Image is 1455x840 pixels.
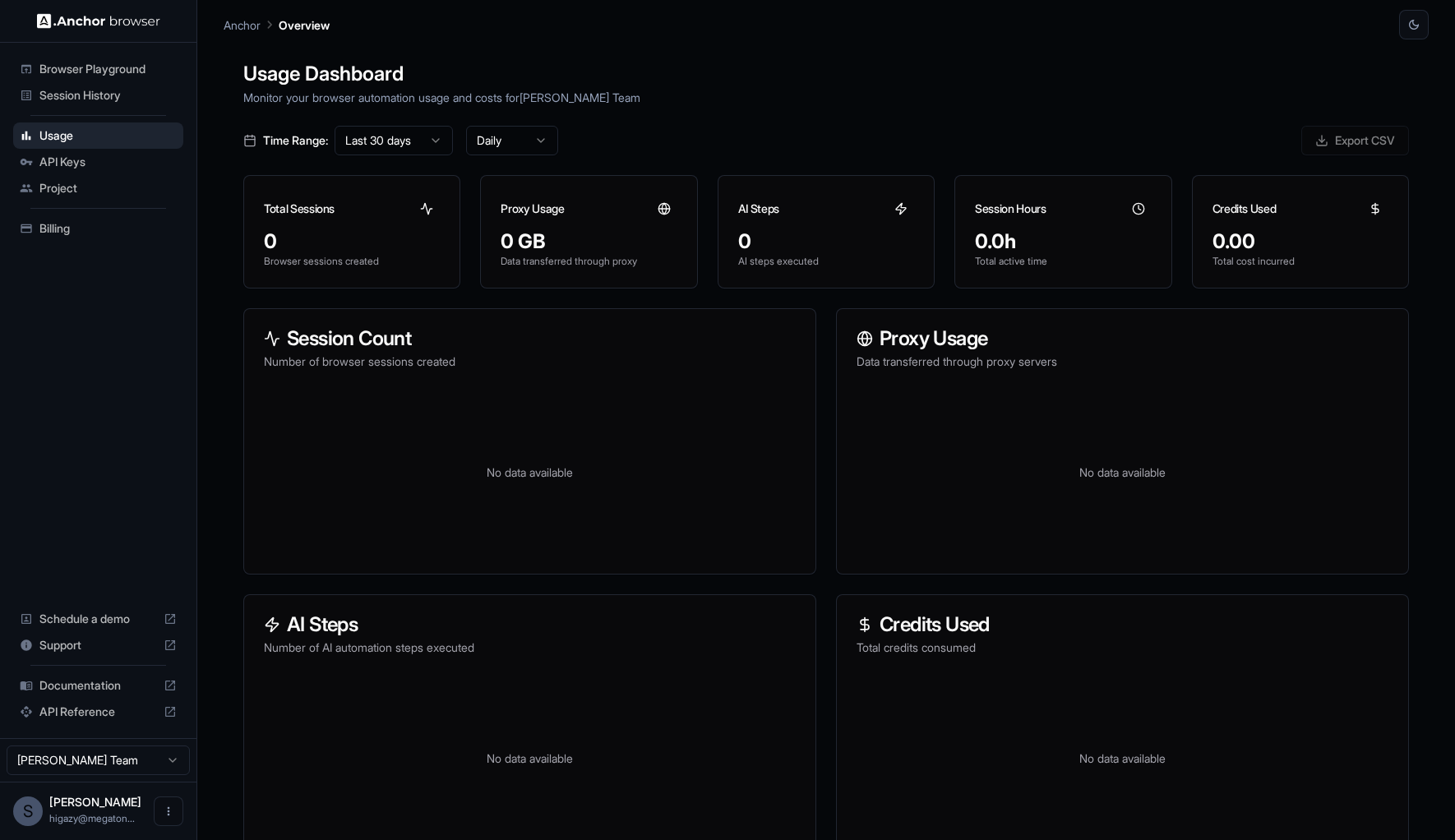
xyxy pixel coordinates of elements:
span: Documentation [39,677,157,694]
div: Support [13,632,183,658]
div: 0.0h [975,228,1151,255]
p: Total cost incurred [1212,255,1388,268]
span: Browser Playground [39,61,177,77]
p: Data transferred through proxy servers [857,353,1388,370]
div: No data available [264,676,796,840]
div: 0.00 [1212,228,1388,255]
div: Documentation [13,672,183,699]
span: Usage [39,127,177,144]
p: Overview [279,16,330,34]
div: Usage [13,122,183,149]
span: Sherif Higazy [49,795,141,809]
div: No data available [857,390,1388,554]
div: S [13,796,43,826]
p: Anchor [224,16,261,34]
h3: Proxy Usage [857,329,1388,348]
p: Monitor your browser automation usage and costs for [PERSON_NAME] Team [243,89,1409,106]
span: Session History [39,87,177,104]
div: 0 [264,228,440,255]
span: API Reference [39,704,157,720]
h3: Session Hours [975,201,1046,217]
span: Time Range: [263,132,328,149]
h3: Total Sessions [264,201,335,217]
div: Schedule a demo [13,606,183,632]
h1: Usage Dashboard [243,59,1409,89]
div: 0 [738,228,914,255]
img: Anchor Logo [37,13,160,29]
p: Number of browser sessions created [264,353,796,370]
p: AI steps executed [738,255,914,268]
h3: Credits Used [1212,201,1277,217]
div: No data available [857,676,1388,840]
h3: Credits Used [857,615,1388,635]
div: Browser Playground [13,56,183,82]
p: Browser sessions created [264,255,440,268]
span: Project [39,180,177,196]
span: Support [39,637,157,653]
div: Project [13,175,183,201]
span: Billing [39,220,177,237]
h3: AI Steps [738,201,779,217]
span: higazy@megaton.ai [49,812,135,824]
nav: breadcrumb [224,16,330,34]
div: No data available [264,390,796,554]
div: 0 GB [501,228,677,255]
p: Total active time [975,255,1151,268]
div: API Reference [13,699,183,725]
div: Session History [13,82,183,108]
p: Data transferred through proxy [501,255,677,268]
span: API Keys [39,154,177,170]
div: API Keys [13,149,183,175]
h3: Session Count [264,329,796,348]
button: Open menu [154,796,183,826]
span: Schedule a demo [39,611,157,627]
h3: Proxy Usage [501,201,564,217]
h3: AI Steps [264,615,796,635]
div: Billing [13,215,183,242]
p: Number of AI automation steps executed [264,639,796,656]
p: Total credits consumed [857,639,1388,656]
